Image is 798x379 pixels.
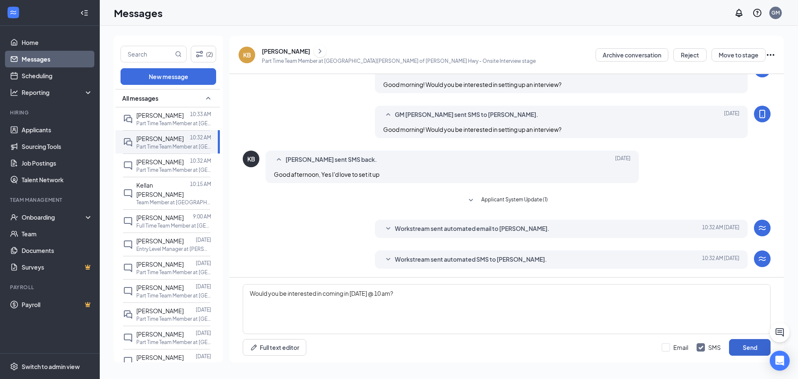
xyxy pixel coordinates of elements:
[22,155,93,171] a: Job Postings
[395,255,547,265] span: Workstream sent automated SMS to [PERSON_NAME].
[466,196,476,206] svg: SmallChevronDown
[22,171,93,188] a: Talent Network
[22,225,93,242] a: Team
[383,255,393,265] svg: SmallChevronDown
[757,254,767,264] svg: WorkstreamLogo
[22,242,93,259] a: Documents
[123,137,133,147] svg: DoubleChat
[136,111,184,119] span: [PERSON_NAME]
[136,245,211,253] p: Entry Level Manager at [PERSON_NAME] of Mishawaka [PERSON_NAME][GEOGRAPHIC_DATA]
[22,51,93,67] a: Messages
[136,315,211,322] p: Part Time Team Member at [GEOGRAPHIC_DATA][PERSON_NAME] of Mishawaka [PERSON_NAME] Hwy
[136,199,211,206] p: Team Member at [GEOGRAPHIC_DATA][PERSON_NAME] of Mishawaka [PERSON_NAME][GEOGRAPHIC_DATA]
[190,134,211,141] p: 10:32 AM
[196,329,211,337] p: [DATE]
[196,353,211,360] p: [DATE]
[770,322,790,342] button: ChatActive
[466,196,548,206] button: SmallChevronDownApplicant System Update (1)
[22,34,93,51] a: Home
[136,292,211,299] p: Part Time Team Member at [GEOGRAPHIC_DATA][PERSON_NAME] of Mishawaka [PERSON_NAME] Hwy
[122,94,158,102] span: All messages
[196,283,211,290] p: [DATE]
[136,284,184,291] span: [PERSON_NAME]
[10,213,18,221] svg: UserCheck
[203,93,213,103] svg: SmallChevronUp
[702,224,739,234] span: [DATE] 10:32 AM
[383,81,562,88] span: Good morning! Would you be interested in setting up an interview?
[274,155,284,165] svg: SmallChevronUp
[123,161,133,171] svg: ChatInactive
[136,260,184,268] span: [PERSON_NAME]
[136,269,211,276] p: Part Time Team Member at [GEOGRAPHIC_DATA][PERSON_NAME] of Mishawaka [PERSON_NAME] Hwy
[136,214,184,221] span: [PERSON_NAME]
[22,259,93,275] a: SurveysCrown
[136,307,184,315] span: [PERSON_NAME]
[395,224,549,234] span: Workstream sent automated email to [PERSON_NAME].
[123,114,133,124] svg: DoubleChat
[196,236,211,243] p: [DATE]
[190,157,211,164] p: 10:32 AM
[121,46,173,62] input: Search
[136,222,211,229] p: Full Time Team Member at [GEOGRAPHIC_DATA][PERSON_NAME] of Mishawaka [PERSON_NAME] Hwy
[136,339,211,346] p: Part Time Team Member at [GEOGRAPHIC_DATA][PERSON_NAME] of Mishawaka [PERSON_NAME] Hwy
[286,155,377,165] span: [PERSON_NAME] sent SMS back.
[757,109,767,119] svg: MobileSms
[752,8,762,18] svg: QuestionInfo
[196,306,211,313] p: [DATE]
[247,155,255,163] div: KB
[190,111,211,118] p: 10:33 AM
[615,155,631,165] span: [DATE]
[121,68,216,85] button: New message
[243,51,251,59] div: KB
[123,333,133,343] svg: ChatInactive
[175,51,182,57] svg: MagnifyingGlass
[123,286,133,296] svg: ChatInactive
[10,362,18,371] svg: Settings
[123,240,133,250] svg: ChatInactive
[243,284,771,334] textarea: Would you be interested in coming in [DATE] @ 10 am?
[136,135,184,142] span: [PERSON_NAME]
[136,237,184,245] span: [PERSON_NAME]
[190,181,211,188] p: 10:15 AM
[22,296,93,313] a: PayrollCrown
[10,196,91,203] div: Team Management
[383,126,562,133] span: Good morning! Would you be interested in setting up an interview?
[123,188,133,198] svg: ChatInactive
[383,110,393,120] svg: SmallChevronUp
[136,166,211,173] p: Part Time Team Member at [GEOGRAPHIC_DATA][PERSON_NAME] of Mishawaka [PERSON_NAME] Hwy
[9,8,17,17] svg: WorkstreamLogo
[22,362,80,371] div: Switch to admin view
[123,263,133,273] svg: ChatInactive
[262,57,536,64] p: Part Time Team Member at [GEOGRAPHIC_DATA][PERSON_NAME] of [PERSON_NAME] Hwy - Onsite Interview s...
[136,362,211,369] p: Team Member at [GEOGRAPHIC_DATA][PERSON_NAME] of Mishawaka [PERSON_NAME][GEOGRAPHIC_DATA]
[22,88,93,97] div: Reporting
[383,224,393,234] svg: SmallChevronDown
[10,88,18,97] svg: Analysis
[22,67,93,84] a: Scheduling
[712,48,766,62] button: Move to stage
[80,9,89,17] svg: Collapse
[395,110,538,120] span: GM [PERSON_NAME] sent SMS to [PERSON_NAME].
[250,343,258,352] svg: Pen
[196,260,211,267] p: [DATE]
[274,171,379,178] span: Good afternoon, Yes I'd love to set it up
[757,223,767,233] svg: WorkstreamLogo
[314,45,326,57] button: ChevronRight
[123,216,133,226] svg: ChatInactive
[262,47,310,55] div: [PERSON_NAME]
[114,6,163,20] h1: Messages
[136,330,184,338] span: [PERSON_NAME]
[481,196,548,206] span: Applicant System Update (1)
[243,339,306,356] button: Full text editorPen
[22,213,86,221] div: Onboarding
[10,109,91,116] div: Hiring
[673,48,707,62] button: Reject
[775,327,785,337] svg: ChatActive
[123,356,133,366] svg: ChatInactive
[195,49,204,59] svg: Filter
[771,9,780,16] div: GM
[136,181,184,198] span: Kellan [PERSON_NAME]
[136,158,184,166] span: [PERSON_NAME]
[136,143,211,150] p: Part Time Team Member at [GEOGRAPHIC_DATA][PERSON_NAME] of Mishawaka [PERSON_NAME] Hwy
[770,351,790,371] div: Open Intercom Messenger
